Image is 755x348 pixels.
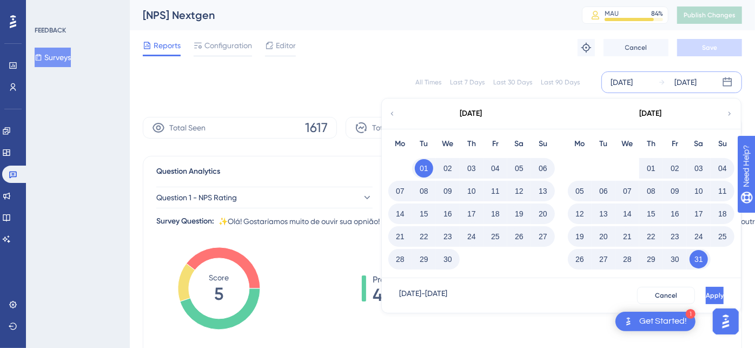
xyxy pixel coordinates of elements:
button: 06 [534,159,552,178]
button: 03 [690,159,708,178]
div: Tu [592,137,615,150]
button: 07 [391,182,409,200]
button: 26 [510,227,528,246]
button: 09 [666,182,684,200]
button: 28 [618,250,637,268]
div: [DATE] [460,107,482,120]
button: 14 [618,205,637,223]
button: 12 [571,205,589,223]
button: 19 [571,227,589,246]
button: Publish Changes [677,6,742,24]
tspan: Score [209,273,229,282]
span: 1617 [305,119,328,136]
button: 30 [439,250,457,268]
button: 31 [690,250,708,268]
button: 19 [510,205,528,223]
span: Apply [706,291,724,300]
span: Cancel [655,291,677,300]
button: 03 [462,159,481,178]
button: 14 [391,205,409,223]
div: All Times [415,78,441,87]
button: 10 [462,182,481,200]
span: Question 1 - NPS Rating [156,191,237,204]
div: Th [639,137,663,150]
button: 16 [439,205,457,223]
button: 11 [486,182,505,200]
button: 22 [415,227,433,246]
button: 16 [666,205,684,223]
div: 1 [686,309,696,319]
button: Apply [706,287,724,304]
div: Sa [507,137,531,150]
button: 07 [618,182,637,200]
button: 01 [415,159,433,178]
div: 84 % [651,9,663,18]
button: 25 [713,227,732,246]
div: MAU [605,9,619,18]
span: 45% [373,286,413,304]
span: Cancel [625,43,647,52]
div: Fr [663,137,687,150]
div: [NPS] Nextgen [143,8,555,23]
button: 24 [690,227,708,246]
span: Editor [276,39,296,52]
button: 04 [713,159,732,178]
button: 01 [642,159,660,178]
span: Question Analytics [156,165,220,178]
button: 25 [486,227,505,246]
span: Save [702,43,717,52]
button: 02 [666,159,684,178]
div: Open Get Started! checklist, remaining modules: 1 [615,312,696,331]
button: 13 [534,182,552,200]
button: 29 [642,250,660,268]
button: 08 [642,182,660,200]
button: 09 [439,182,457,200]
div: [DATE] [640,107,662,120]
button: 27 [534,227,552,246]
div: Sa [687,137,711,150]
button: 20 [534,205,552,223]
button: 18 [713,205,732,223]
div: Mo [388,137,412,150]
span: Total Responses [372,121,428,134]
button: Cancel [637,287,695,304]
button: 27 [594,250,613,268]
button: 23 [666,227,684,246]
div: [DATE] - [DATE] [399,287,447,304]
button: 10 [690,182,708,200]
span: Promoters [373,273,413,286]
button: 24 [462,227,481,246]
div: We [615,137,639,150]
span: Reports [154,39,181,52]
div: Tu [412,137,436,150]
div: Su [531,137,555,150]
div: Last 30 Days [493,78,532,87]
div: Get Started! [639,316,687,327]
button: 23 [439,227,457,246]
button: 29 [415,250,433,268]
div: Mo [568,137,592,150]
button: 05 [571,182,589,200]
button: 21 [618,227,637,246]
button: Cancel [604,39,668,56]
button: 17 [690,205,708,223]
div: Su [711,137,734,150]
tspan: 5 [215,284,224,304]
button: 17 [462,205,481,223]
img: launcher-image-alternative-text [622,315,635,328]
button: Surveys [35,48,71,67]
span: Publish Changes [684,11,736,19]
button: Question 1 - NPS Rating [156,187,373,208]
button: 02 [439,159,457,178]
button: 28 [391,250,409,268]
div: Last 90 Days [541,78,580,87]
div: We [436,137,460,150]
button: 30 [666,250,684,268]
button: 22 [642,227,660,246]
span: Configuration [204,39,252,52]
div: Last 7 Days [450,78,485,87]
iframe: UserGuiding AI Assistant Launcher [710,305,742,338]
div: [DATE] [611,76,633,89]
